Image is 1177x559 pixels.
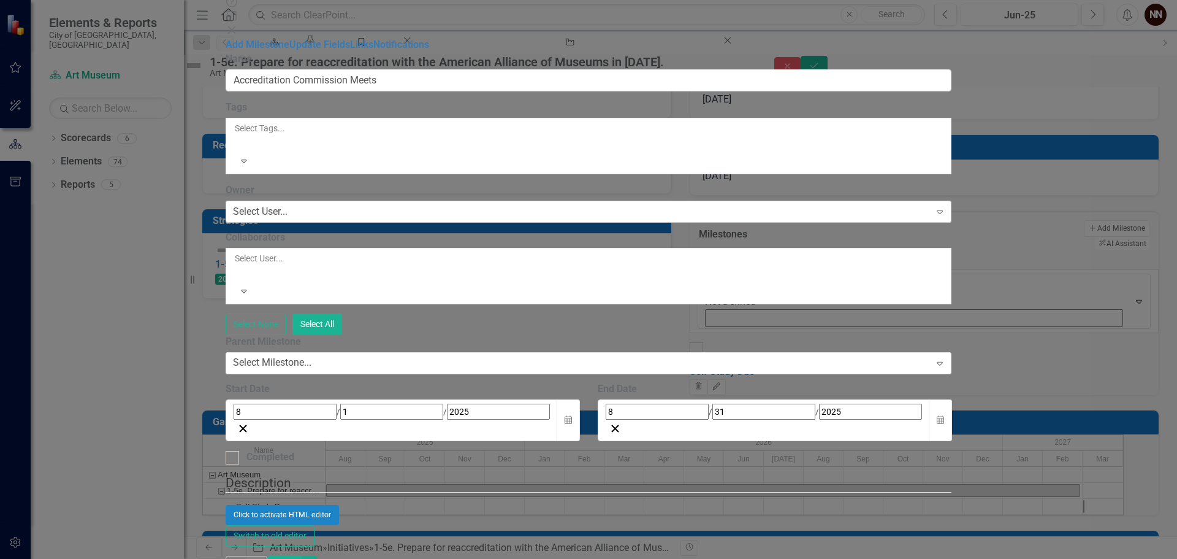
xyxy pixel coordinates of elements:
[226,52,952,66] label: Name
[292,314,342,335] button: Select All
[289,39,350,50] a: Update Fields
[235,252,943,264] div: Select User...
[226,505,339,525] button: Click to activate HTML editor
[226,69,952,92] input: Milestone Name
[815,407,819,417] span: /
[233,356,311,370] div: Select Milestone...
[226,474,952,493] legend: Description
[598,382,951,396] div: End Date
[226,525,314,547] button: Switch to old editor
[226,101,952,115] label: Tags
[226,183,952,198] label: Owner
[235,122,943,134] div: Select Tags...
[226,231,952,245] label: Collaborators
[226,335,952,349] label: Parent Milestone
[709,407,712,417] span: /
[233,205,288,219] div: Select User...
[226,39,289,50] a: Add Milestone
[226,314,286,335] button: Select None
[373,39,429,50] a: Notifications
[246,450,294,465] div: Completed
[443,407,447,417] span: /
[350,39,373,50] a: Links
[337,407,340,417] span: /
[226,382,579,396] div: Start Date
